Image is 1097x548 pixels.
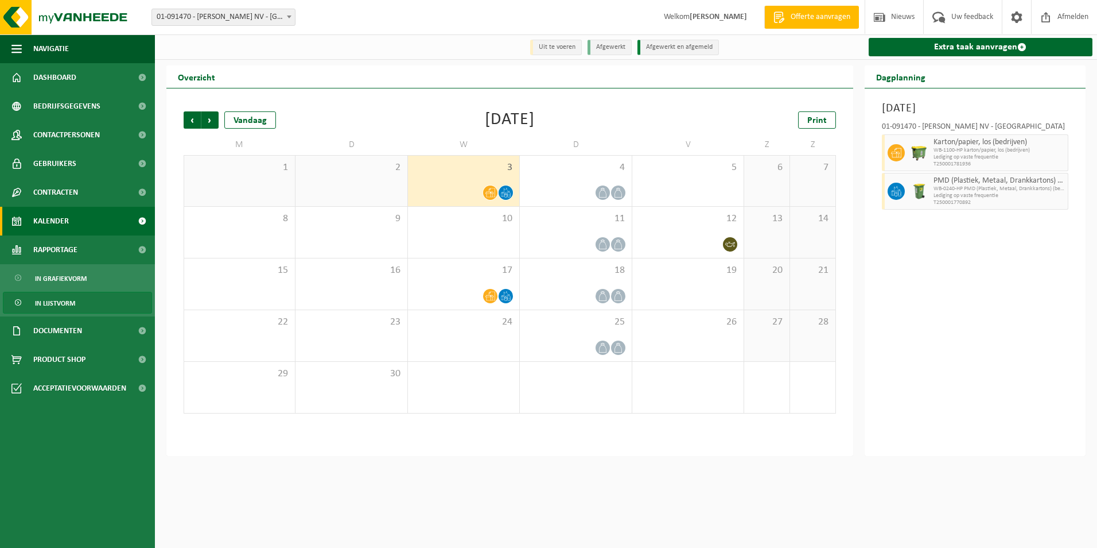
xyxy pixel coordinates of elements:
[796,213,830,225] span: 14
[33,121,100,149] span: Contactpersonen
[933,138,1065,147] span: Karton/papier, los (bedrijven)
[933,176,1065,186] span: PMD (Plastiek, Metaal, Drankkartons) (bedrijven)
[690,13,747,21] strong: [PERSON_NAME]
[798,111,836,129] a: Print
[301,316,401,329] span: 23
[638,213,738,225] span: 12
[632,134,744,155] td: V
[526,264,625,277] span: 18
[807,116,827,125] span: Print
[3,292,152,314] a: In lijstvorm
[485,111,535,129] div: [DATE]
[933,147,1065,154] span: WB-1100-HP karton/papier, los (bedrijven)
[152,9,295,25] span: 01-091470 - MYLLE H. NV - BELLEGEM
[224,111,276,129] div: Vandaag
[33,374,126,403] span: Acceptatievoorwaarden
[750,316,784,329] span: 27
[588,40,632,55] li: Afgewerkt
[796,316,830,329] span: 28
[414,264,514,277] span: 17
[788,11,853,23] span: Offerte aanvragen
[933,186,1065,192] span: WB-0240-HP PMD (Plastiek, Metaal, Drankkartons) (bedrijven)
[35,292,75,314] span: In lijstvorm
[151,9,295,26] span: 01-091470 - MYLLE H. NV - BELLEGEM
[933,192,1065,199] span: Lediging op vaste frequentie
[882,123,1069,134] div: 01-091470 - [PERSON_NAME] NV - [GEOGRAPHIC_DATA]
[933,161,1065,168] span: T250001781936
[933,199,1065,206] span: T250001770892
[301,368,401,380] span: 30
[295,134,407,155] td: D
[301,264,401,277] span: 16
[201,111,219,129] span: Volgende
[190,368,289,380] span: 29
[414,161,514,174] span: 3
[911,183,928,200] img: WB-0240-HPE-GN-50
[184,111,201,129] span: Vorige
[526,161,625,174] span: 4
[301,161,401,174] span: 2
[190,264,289,277] span: 15
[911,144,928,161] img: WB-1100-HPE-GN-50
[764,6,859,29] a: Offerte aanvragen
[33,34,69,63] span: Navigatie
[301,213,401,225] span: 9
[530,40,582,55] li: Uit te voeren
[869,38,1093,56] a: Extra taak aanvragen
[796,161,830,174] span: 7
[865,65,937,88] h2: Dagplanning
[33,236,77,264] span: Rapportage
[414,213,514,225] span: 10
[520,134,632,155] td: D
[526,213,625,225] span: 11
[414,316,514,329] span: 24
[790,134,836,155] td: Z
[33,317,82,345] span: Documenten
[33,92,100,121] span: Bedrijfsgegevens
[638,316,738,329] span: 26
[3,267,152,289] a: In grafiekvorm
[408,134,520,155] td: W
[882,100,1069,117] h3: [DATE]
[33,149,76,178] span: Gebruikers
[796,264,830,277] span: 21
[33,63,76,92] span: Dashboard
[166,65,227,88] h2: Overzicht
[933,154,1065,161] span: Lediging op vaste frequentie
[744,134,790,155] td: Z
[526,316,625,329] span: 25
[750,161,784,174] span: 6
[190,161,289,174] span: 1
[638,161,738,174] span: 5
[750,213,784,225] span: 13
[750,264,784,277] span: 20
[35,268,87,290] span: In grafiekvorm
[190,213,289,225] span: 8
[184,134,295,155] td: M
[637,40,719,55] li: Afgewerkt en afgemeld
[190,316,289,329] span: 22
[638,264,738,277] span: 19
[33,178,78,207] span: Contracten
[33,207,69,236] span: Kalender
[33,345,85,374] span: Product Shop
